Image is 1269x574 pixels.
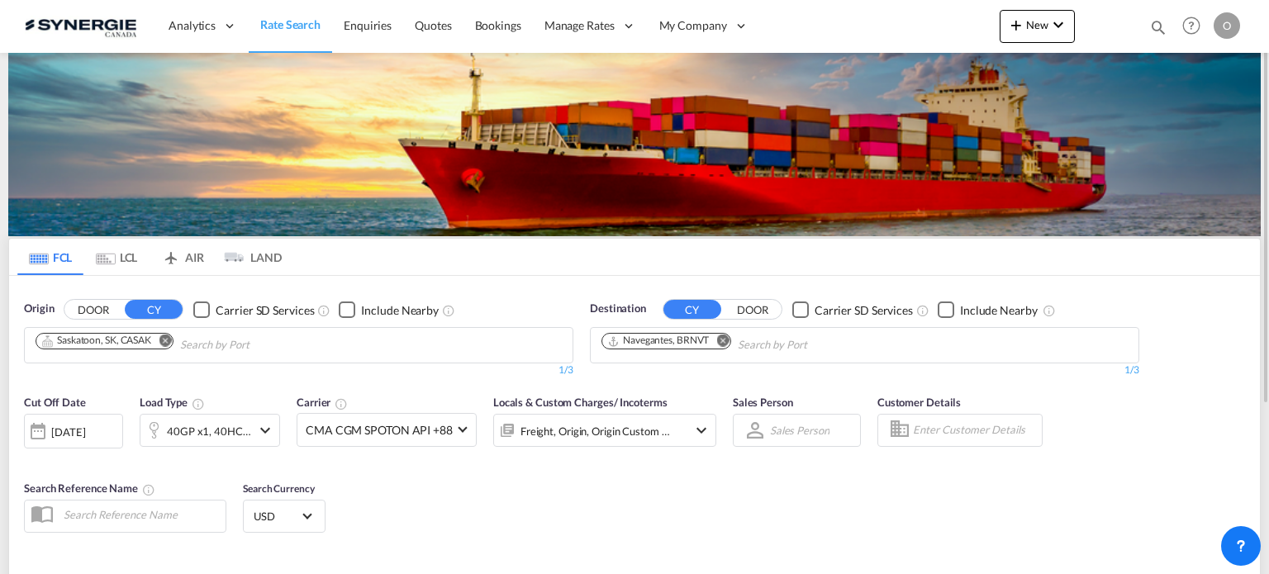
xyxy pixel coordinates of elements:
div: icon-magnify [1149,18,1167,43]
md-icon: Unchecked: Ignores neighbouring ports when fetching rates.Checked : Includes neighbouring ports w... [442,304,455,317]
div: Include Nearby [960,302,1038,319]
span: Carrier [297,396,348,409]
div: Saskatoon, SK, CASAK [41,334,151,348]
span: Search Reference Name [24,481,155,495]
md-icon: icon-chevron-down [1048,15,1068,35]
div: 1/3 [590,363,1139,377]
button: Remove [148,334,173,350]
span: Load Type [140,396,205,409]
button: CY [663,300,721,319]
span: My Company [659,17,727,34]
button: DOOR [724,301,782,320]
span: Analytics [169,17,216,34]
span: Enquiries [344,18,392,32]
md-icon: icon-chevron-down [692,420,711,440]
md-icon: Your search will be saved by the below given name [142,483,155,496]
button: CY [125,300,183,319]
md-tab-item: LAND [216,239,282,275]
md-icon: icon-plus 400-fg [1006,15,1026,35]
div: Carrier SD Services [216,302,314,319]
md-checkbox: Checkbox No Ink [339,301,439,318]
md-datepicker: Select [24,446,36,468]
img: 1f56c880d42311ef80fc7dca854c8e59.png [25,7,136,45]
md-icon: Unchecked: Search for CY (Container Yard) services for all selected carriers.Checked : Search for... [317,304,330,317]
span: Rate Search [260,17,321,31]
md-chips-wrap: Chips container. Use arrow keys to select chips. [33,328,344,358]
input: Enter Customer Details [913,418,1037,443]
span: USD [254,509,300,524]
md-checkbox: Checkbox No Ink [193,301,314,318]
span: Bookings [475,18,521,32]
span: Customer Details [877,396,961,409]
input: Chips input. [738,332,895,358]
md-select: Select Currency: $ USDUnited States Dollar [252,504,316,528]
div: [DATE] [51,425,85,439]
span: Search Currency [243,482,315,495]
md-checkbox: Checkbox No Ink [938,301,1038,318]
span: Help [1177,12,1205,40]
div: [DATE] [24,414,123,448]
div: Press delete to remove this chip. [607,334,712,348]
div: O [1214,12,1240,39]
div: Press delete to remove this chip. [41,334,154,348]
md-tab-item: LCL [83,239,150,275]
md-checkbox: Checkbox No Ink [792,301,913,318]
img: LCL+%26+FCL+BACKGROUND.png [8,53,1261,236]
div: 1/3 [24,363,573,377]
span: CMA CGM SPOTON API +88 [306,422,453,439]
button: icon-plus 400-fgNewicon-chevron-down [1000,10,1075,43]
div: 40GP x1 40HC x1 [167,420,251,443]
div: Help [1177,12,1214,41]
span: Locals & Custom Charges [493,396,668,409]
span: Destination [590,301,646,317]
input: Search Reference Name [55,502,226,527]
md-icon: Unchecked: Search for CY (Container Yard) services for all selected carriers.Checked : Search for... [916,304,929,317]
md-icon: icon-chevron-down [255,420,275,440]
span: New [1006,18,1068,31]
div: Freight Origin Origin Custom Destination Destination Custom Factory Stuffingicon-chevron-down [493,414,716,447]
div: 40GP x1 40HC x1icon-chevron-down [140,414,280,447]
md-icon: icon-magnify [1149,18,1167,36]
span: Cut Off Date [24,396,86,409]
md-icon: The selected Trucker/Carrierwill be displayed in the rate results If the rates are from another f... [335,397,348,410]
md-icon: icon-information-outline [192,397,205,410]
div: Carrier SD Services [815,302,913,319]
div: Freight Origin Origin Custom Destination Destination Custom Factory Stuffing [520,420,671,443]
span: / Incoterms [614,396,668,409]
div: Include Nearby [361,302,439,319]
md-tab-item: FCL [17,239,83,275]
md-chips-wrap: Chips container. Use arrow keys to select chips. [599,328,901,358]
md-pagination-wrapper: Use the left and right arrow keys to navigate between tabs [17,239,282,275]
input: Chips input. [180,332,337,358]
button: DOOR [64,301,122,320]
md-select: Sales Person [768,418,831,442]
md-icon: Unchecked: Ignores neighbouring ports when fetching rates.Checked : Includes neighbouring ports w... [1043,304,1056,317]
md-tab-item: AIR [150,239,216,275]
span: Manage Rates [544,17,615,34]
button: Remove [706,334,730,350]
span: Quotes [415,18,451,32]
span: Origin [24,301,54,317]
div: Navegantes, BRNVT [607,334,709,348]
span: Sales Person [733,396,793,409]
md-icon: icon-airplane [161,248,181,260]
